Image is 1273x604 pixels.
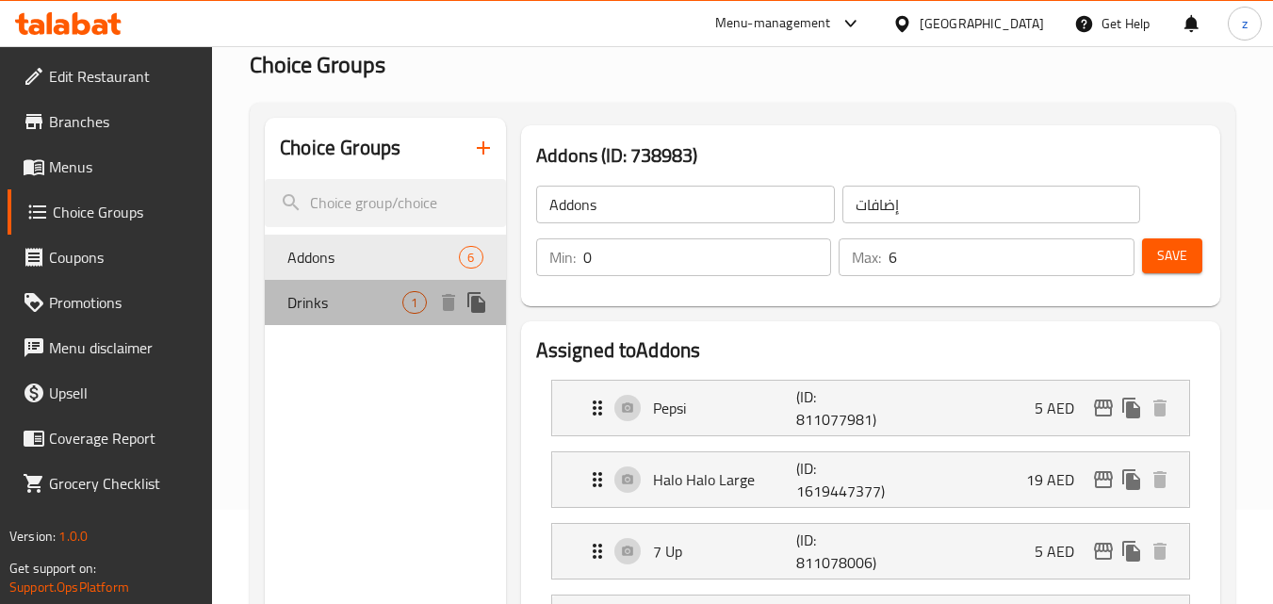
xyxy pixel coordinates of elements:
li: Expand [536,515,1205,587]
a: Menu disclaimer [8,325,213,370]
button: duplicate [1118,537,1146,565]
a: Upsell [8,370,213,416]
span: Save [1157,244,1187,268]
a: Coupons [8,235,213,280]
span: Version: [9,524,56,548]
p: 7 Up [653,540,797,563]
p: Pepsi [653,397,797,419]
span: Coverage Report [49,427,198,449]
a: Edit Restaurant [8,54,213,99]
button: edit [1089,537,1118,565]
span: Upsell [49,382,198,404]
span: Edit Restaurant [49,65,198,88]
button: delete [434,288,463,317]
button: delete [1146,537,1174,565]
span: Choice Groups [53,201,198,223]
span: Drinks [287,291,402,314]
h3: Addons (ID: 738983) [536,140,1205,171]
span: Choice Groups [250,43,385,86]
a: Coverage Report [8,416,213,461]
span: Grocery Checklist [49,472,198,495]
a: Choice Groups [8,189,213,235]
button: duplicate [1118,465,1146,494]
button: edit [1089,465,1118,494]
a: Support.OpsPlatform [9,575,129,599]
li: Expand [536,444,1205,515]
span: Menus [49,155,198,178]
h2: Assigned to Addons [536,336,1205,365]
span: 1 [403,294,425,312]
p: 5 AED [1035,397,1089,419]
button: Save [1142,238,1202,273]
input: search [265,179,505,227]
span: Menu disclaimer [49,336,198,359]
p: 19 AED [1026,468,1089,491]
div: Expand [552,381,1189,435]
button: delete [1146,465,1174,494]
span: 6 [460,249,481,267]
span: z [1242,13,1248,34]
span: Coupons [49,246,198,269]
div: Addons6 [265,235,505,280]
div: Menu-management [715,12,831,35]
p: 5 AED [1035,540,1089,563]
p: Min: [549,246,576,269]
p: Halo Halo Large [653,468,797,491]
div: Expand [552,524,1189,579]
p: (ID: 811078006) [796,529,892,574]
button: delete [1146,394,1174,422]
p: Max: [852,246,881,269]
h2: Choice Groups [280,134,400,162]
div: Expand [552,452,1189,507]
button: edit [1089,394,1118,422]
a: Promotions [8,280,213,325]
li: Expand [536,372,1205,444]
a: Branches [8,99,213,144]
span: Branches [49,110,198,133]
div: [GEOGRAPHIC_DATA] [920,13,1044,34]
div: Drinks1deleteduplicate [265,280,505,325]
p: (ID: 811077981) [796,385,892,431]
a: Menus [8,144,213,189]
button: duplicate [1118,394,1146,422]
div: Choices [402,291,426,314]
button: duplicate [463,288,491,317]
span: Promotions [49,291,198,314]
span: Addons [287,246,459,269]
span: 1.0.0 [58,524,88,548]
p: (ID: 1619447377) [796,457,892,502]
a: Grocery Checklist [8,461,213,506]
span: Get support on: [9,556,96,580]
